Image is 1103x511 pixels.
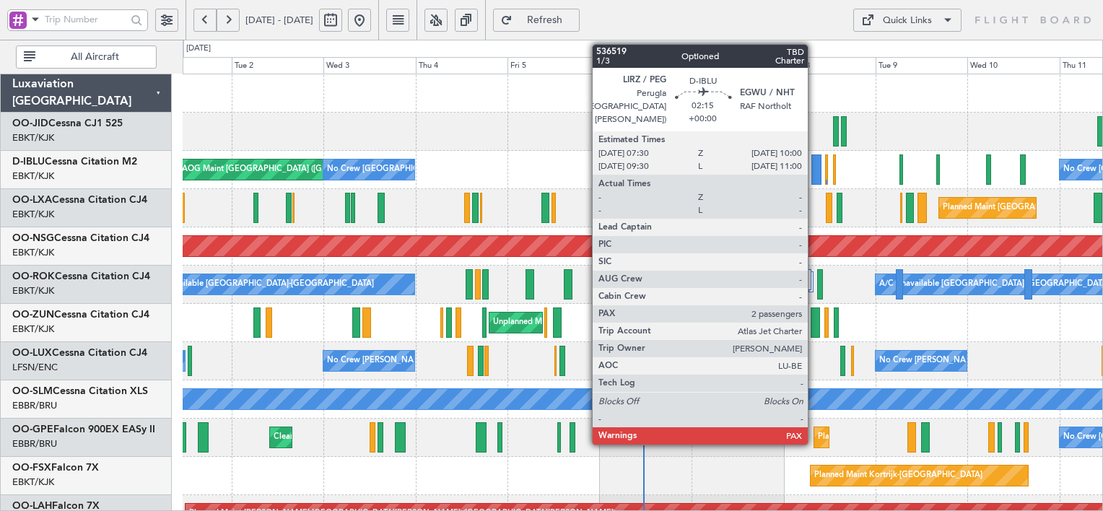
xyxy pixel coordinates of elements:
a: D-IBLUCessna Citation M2 [12,157,137,167]
a: EBKT/KJK [12,476,54,489]
a: OO-NSGCessna Citation CJ4 [12,233,149,243]
a: EBKT/KJK [12,323,54,336]
button: All Aircraft [16,45,157,69]
div: Quick Links [883,14,932,28]
div: Wed 10 [967,57,1059,74]
span: OO-LXA [12,195,52,205]
input: Trip Number [45,9,126,30]
div: No Crew [PERSON_NAME] ([PERSON_NAME]) [879,350,1052,372]
div: Mon 1 [139,57,231,74]
a: OO-LXACessna Citation CJ4 [12,195,147,205]
a: EBKT/KJK [12,208,54,221]
div: Tue 9 [876,57,967,74]
div: Fri 5 [507,57,599,74]
div: Cleaning [GEOGRAPHIC_DATA] ([GEOGRAPHIC_DATA] National) [274,427,515,448]
span: OO-SLM [12,386,53,396]
a: OO-ZUNCessna Citation CJ4 [12,310,149,320]
button: Refresh [493,9,580,32]
span: All Aircraft [38,52,152,62]
a: EBKT/KJK [12,131,54,144]
a: OO-GPEFalcon 900EX EASy II [12,424,155,434]
span: D-IBLU [12,157,45,167]
a: EBBR/BRU [12,437,57,450]
a: EBKT/KJK [12,170,54,183]
span: [DATE] - [DATE] [245,14,313,27]
span: OO-ZUN [12,310,54,320]
div: Sun 7 [692,57,783,74]
div: No Crew [GEOGRAPHIC_DATA] ([GEOGRAPHIC_DATA] National) [327,159,569,180]
div: Planned Maint [GEOGRAPHIC_DATA] ([GEOGRAPHIC_DATA] National) [818,427,1079,448]
span: OO-NSG [12,233,54,243]
a: OO-ROKCessna Citation CJ4 [12,271,150,281]
a: EBBR/BRU [12,399,57,412]
div: Tue 2 [232,57,323,74]
div: No Crew [PERSON_NAME] ([PERSON_NAME]) [327,350,500,372]
a: EBKT/KJK [12,246,54,259]
a: OO-SLMCessna Citation XLS [12,386,148,396]
span: OO-ROK [12,271,55,281]
div: Mon 8 [784,57,876,74]
div: [DATE] [186,43,211,55]
a: LFSN/ENC [12,361,58,374]
span: Refresh [515,15,575,25]
a: OO-LAHFalcon 7X [12,501,100,511]
a: OO-FSXFalcon 7X [12,463,99,473]
div: Wed 3 [323,57,415,74]
span: OO-LAH [12,501,52,511]
div: Planned Maint Kortrijk-[GEOGRAPHIC_DATA] [814,465,982,486]
span: OO-GPE [12,424,53,434]
div: A/C Unavailable [GEOGRAPHIC_DATA]-[GEOGRAPHIC_DATA] [144,274,374,295]
a: OO-JIDCessna CJ1 525 [12,118,123,128]
button: Quick Links [853,9,962,32]
a: EBKT/KJK [12,284,54,297]
div: AOG Maint [GEOGRAPHIC_DATA] ([GEOGRAPHIC_DATA] National) [182,159,432,180]
div: Unplanned Maint [GEOGRAPHIC_DATA] ([GEOGRAPHIC_DATA]) [493,312,731,333]
span: OO-JID [12,118,48,128]
a: OO-LUXCessna Citation CJ4 [12,348,147,358]
span: OO-FSX [12,463,51,473]
div: Thu 4 [416,57,507,74]
span: OO-LUX [12,348,52,358]
div: Sat 6 [600,57,692,74]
